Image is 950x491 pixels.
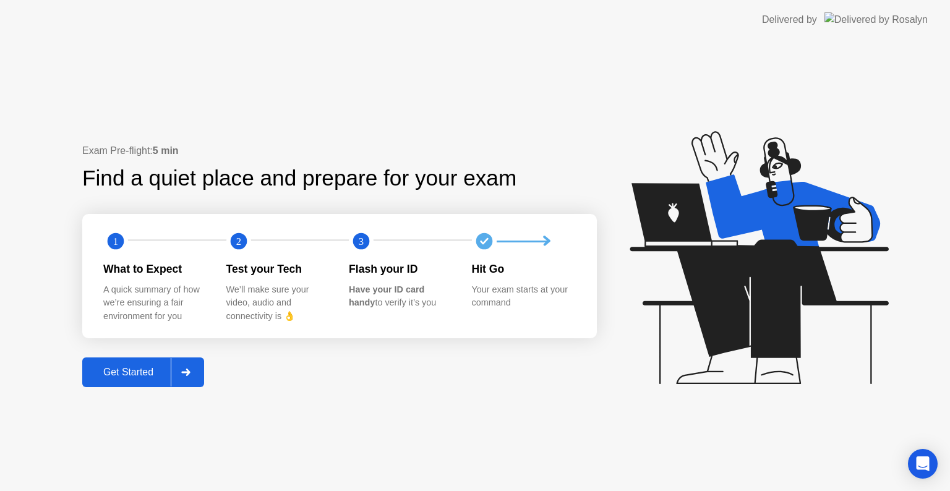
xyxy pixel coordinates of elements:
img: Delivered by Rosalyn [824,12,928,27]
text: 2 [236,236,241,247]
div: Find a quiet place and prepare for your exam [82,162,518,195]
div: Get Started [86,367,171,378]
div: What to Expect [103,261,207,277]
div: to verify it’s you [349,283,452,310]
div: A quick summary of how we’re ensuring a fair environment for you [103,283,207,323]
div: Open Intercom Messenger [908,449,938,479]
button: Get Started [82,357,204,387]
div: Flash your ID [349,261,452,277]
div: Test your Tech [226,261,330,277]
div: Exam Pre-flight: [82,143,597,158]
text: 3 [359,236,364,247]
b: 5 min [153,145,179,156]
div: Your exam starts at your command [472,283,575,310]
div: Hit Go [472,261,575,277]
b: Have your ID card handy [349,284,424,308]
div: Delivered by [762,12,817,27]
text: 1 [113,236,118,247]
div: We’ll make sure your video, audio and connectivity is 👌 [226,283,330,323]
